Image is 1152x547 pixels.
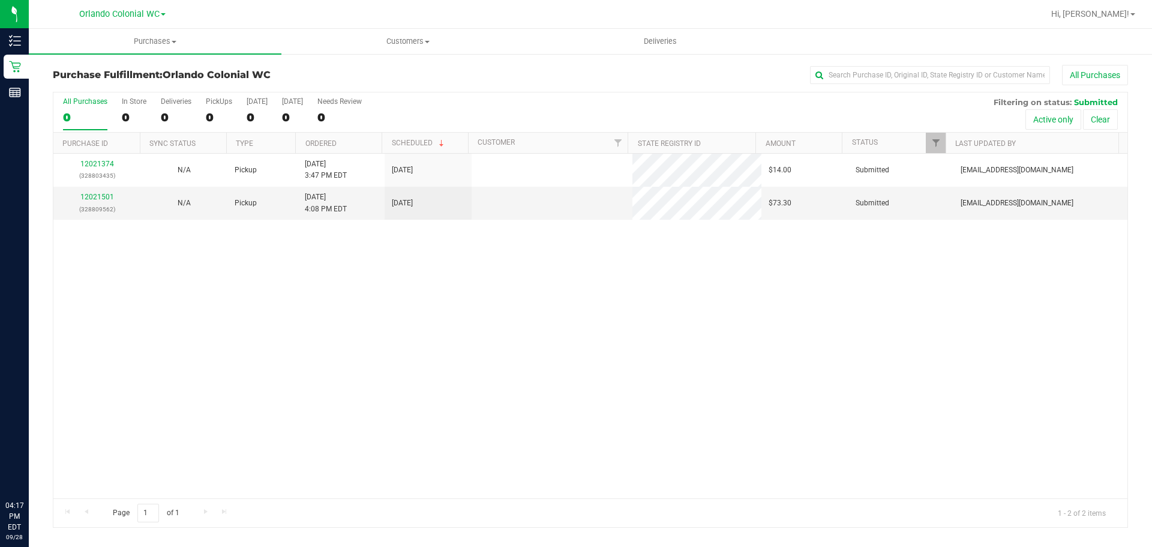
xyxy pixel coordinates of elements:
div: 0 [63,110,107,124]
span: $14.00 [769,165,791,176]
button: Active only [1025,109,1081,130]
button: Clear [1083,109,1118,130]
span: [DATE] [392,198,413,209]
a: Customer [478,138,515,147]
inline-svg: Inventory [9,35,21,47]
input: 1 [137,504,159,522]
p: 04:17 PM EDT [5,500,23,533]
span: [DATE] 3:47 PM EDT [305,159,347,181]
a: Ordered [305,139,337,148]
span: Purchases [29,36,281,47]
a: 12021501 [80,193,114,201]
div: [DATE] [282,97,303,106]
span: Pickup [235,198,257,209]
div: 0 [206,110,232,124]
button: All Purchases [1062,65,1128,85]
div: 0 [122,110,146,124]
p: (328803435) [61,170,133,181]
span: [EMAIL_ADDRESS][DOMAIN_NAME] [961,198,1073,209]
span: [DATE] 4:08 PM EDT [305,192,347,214]
iframe: Resource center [12,451,48,487]
a: Amount [766,139,796,148]
div: In Store [122,97,146,106]
span: Not Applicable [178,166,191,174]
span: Orlando Colonial WC [163,69,271,80]
a: Purchase ID [62,139,108,148]
span: Not Applicable [178,199,191,207]
a: Filter [608,133,628,153]
inline-svg: Retail [9,61,21,73]
span: Pickup [235,165,257,176]
iframe: Resource center unread badge [35,449,50,464]
a: Scheduled [392,139,446,147]
span: Submitted [856,198,889,209]
h3: Purchase Fulfillment: [53,70,411,80]
div: All Purchases [63,97,107,106]
a: State Registry ID [638,139,701,148]
div: 0 [282,110,303,124]
div: PickUps [206,97,232,106]
a: Filter [926,133,946,153]
div: [DATE] [247,97,268,106]
inline-svg: Reports [9,86,21,98]
a: Deliveries [534,29,787,54]
button: N/A [178,198,191,209]
span: $73.30 [769,198,791,209]
span: Orlando Colonial WC [79,9,160,19]
span: Page of 1 [103,504,189,522]
p: 09/28 [5,533,23,542]
span: [EMAIL_ADDRESS][DOMAIN_NAME] [961,165,1073,176]
a: Type [236,139,253,148]
div: 0 [317,110,362,124]
a: Last Updated By [955,139,1016,148]
a: Status [852,138,878,147]
a: Customers [281,29,534,54]
div: Deliveries [161,97,191,106]
span: 1 - 2 of 2 items [1048,504,1115,522]
span: Submitted [1074,97,1118,107]
div: Needs Review [317,97,362,106]
span: Hi, [PERSON_NAME]! [1051,9,1129,19]
button: N/A [178,165,191,176]
div: 0 [247,110,268,124]
span: Submitted [856,165,889,176]
div: 0 [161,110,191,124]
span: Filtering on status: [994,97,1072,107]
span: [DATE] [392,165,413,176]
a: 12021374 [80,160,114,168]
span: Customers [282,36,533,47]
a: Purchases [29,29,281,54]
a: Sync Status [149,139,196,148]
p: (328809562) [61,204,133,215]
input: Search Purchase ID, Original ID, State Registry ID or Customer Name... [810,66,1050,84]
span: Deliveries [628,36,693,47]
